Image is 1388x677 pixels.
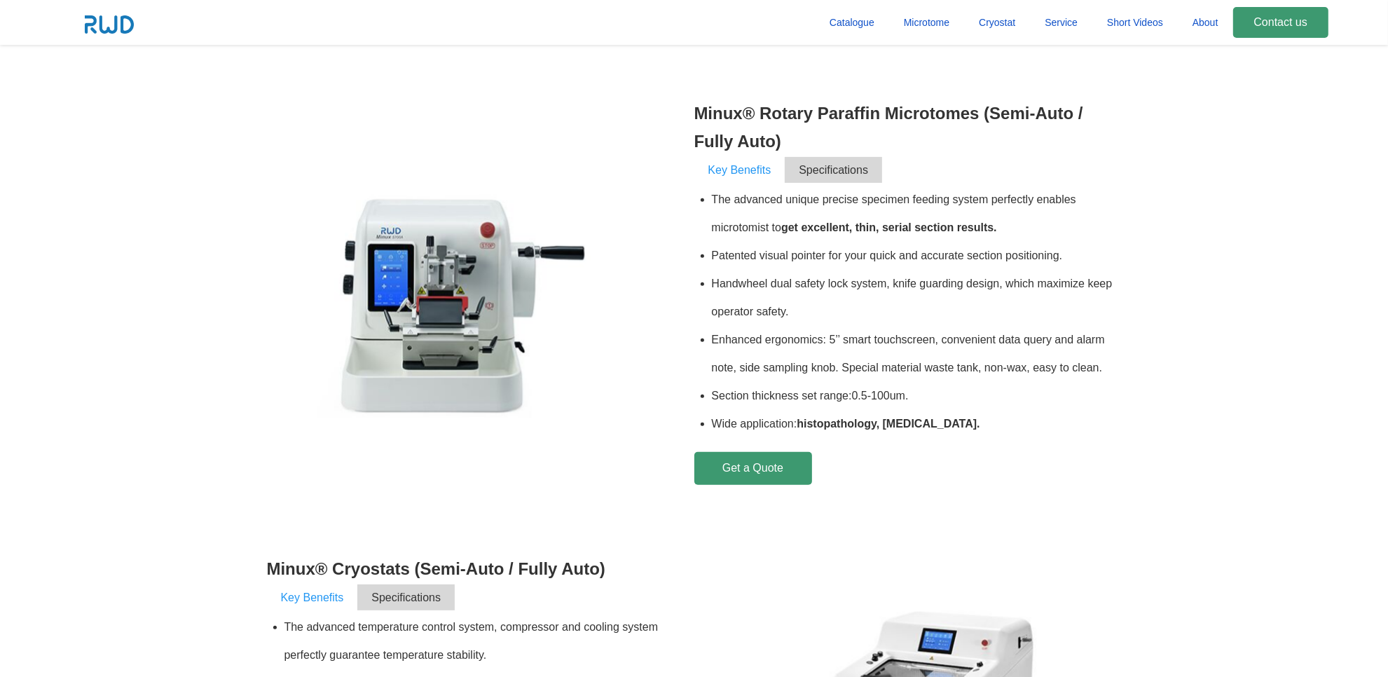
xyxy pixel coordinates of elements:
[797,418,980,430] b: histopathology, [MEDICAL_DATA].
[712,326,1122,382] li: Enhanced ergonomics: 5’’ smart touchscreen, convenient data query and alarm note, side sampling k...
[357,584,455,610] span: Specifications
[781,221,997,233] b: get excellent, thin, serial section results.
[712,410,1122,438] li: Wide application:
[694,100,1122,156] h3: Minux® Rotary Paraffin Microtomes (Semi-Auto / Fully Auto)
[267,555,694,583] h3: Minux® Cryostats (Semi-Auto / Fully Auto)
[284,613,694,669] li: The advanced temperature control system, compressor and cooling system perfectly guarantee temper...
[712,270,1122,326] li: Handwheel dual safety lock system, knife guarding design, which maximize keep operator safety.
[712,242,1122,270] li: Patented visual pointer for your quick and accurate section positioning.
[712,186,1122,242] li: The advanced unique precise specimen feeding system perfectly enables microtomist to
[694,157,785,183] span: Key Benefits
[1233,7,1328,38] a: Contact us
[267,584,358,610] span: Key Benefits
[785,157,882,183] span: Specifications
[712,382,1122,410] li: Section thickness set range:0.5-100um.
[694,452,812,485] a: Get a Quote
